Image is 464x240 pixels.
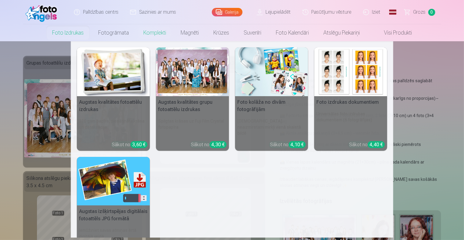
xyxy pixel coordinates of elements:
h6: 210 gsm papīrs, piesātināta krāsa un detalizācija [77,116,150,139]
a: Krūzes [206,24,236,41]
h5: Foto kolāža no divām fotogrāfijām [235,96,308,116]
div: Sākot no [191,141,227,148]
a: Magnēti [173,24,206,41]
img: Augstas kvalitātes fotoattēlu izdrukas [77,47,150,96]
img: Foto kolāža no divām fotogrāfijām [235,47,308,96]
div: 4,40 € [368,141,385,148]
h6: Universālas foto izdrukas dokumentiem (6 fotogrāfijas) [314,108,387,139]
a: Foto izdrukas [45,24,91,41]
h6: Spilgtas krāsas uz Fuji Film Crystal fotopapīra [156,116,229,139]
h5: Foto izdrukas dokumentiem [314,96,387,108]
a: Atslēgu piekariņi [316,24,367,41]
h5: Augstas kvalitātes fotoattēlu izdrukas [77,96,150,116]
a: Augstas kvalitātes grupu fotoattēlu izdrukasSpilgtas krāsas uz Fuji Film Crystal fotopapīraSākot ... [156,47,229,151]
a: Galerija [212,8,242,16]
img: Augstas izšķirtspējas digitālais fotoattēls JPG formātā [77,157,150,206]
a: Foto kalendāri [269,24,316,41]
span: 0 [428,9,435,16]
h5: Augstas kvalitātes grupu fotoattēlu izdrukas [156,96,229,116]
h5: Augstas izšķirtspējas digitālais fotoattēls JPG formātā [77,205,150,225]
div: Sākot no [112,141,148,148]
a: Suvenīri [236,24,269,41]
h6: [DEMOGRAPHIC_DATA] neaizmirstami mirkļi vienā skaistā bildē [235,116,308,139]
div: Sākot no [270,141,306,148]
a: Foto kolāža no divām fotogrāfijāmFoto kolāža no divām fotogrāfijām[DEMOGRAPHIC_DATA] neaizmirstam... [235,47,308,151]
a: Visi produkti [367,24,419,41]
a: Fotogrāmata [91,24,136,41]
img: Foto izdrukas dokumentiem [314,47,387,96]
div: Sākot no [349,141,385,148]
a: Foto izdrukas dokumentiemFoto izdrukas dokumentiemUniversālas foto izdrukas dokumentiem (6 fotogr... [314,47,387,151]
a: Augstas kvalitātes fotoattēlu izdrukasAugstas kvalitātes fotoattēlu izdrukas210 gsm papīrs, piesā... [77,47,150,151]
img: /fa1 [25,2,60,22]
span: Grozs [413,8,426,16]
div: 4,30 € [210,141,227,148]
div: 4,10 € [289,141,306,148]
div: 3,60 € [131,141,148,148]
a: Komplekti [136,24,173,41]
